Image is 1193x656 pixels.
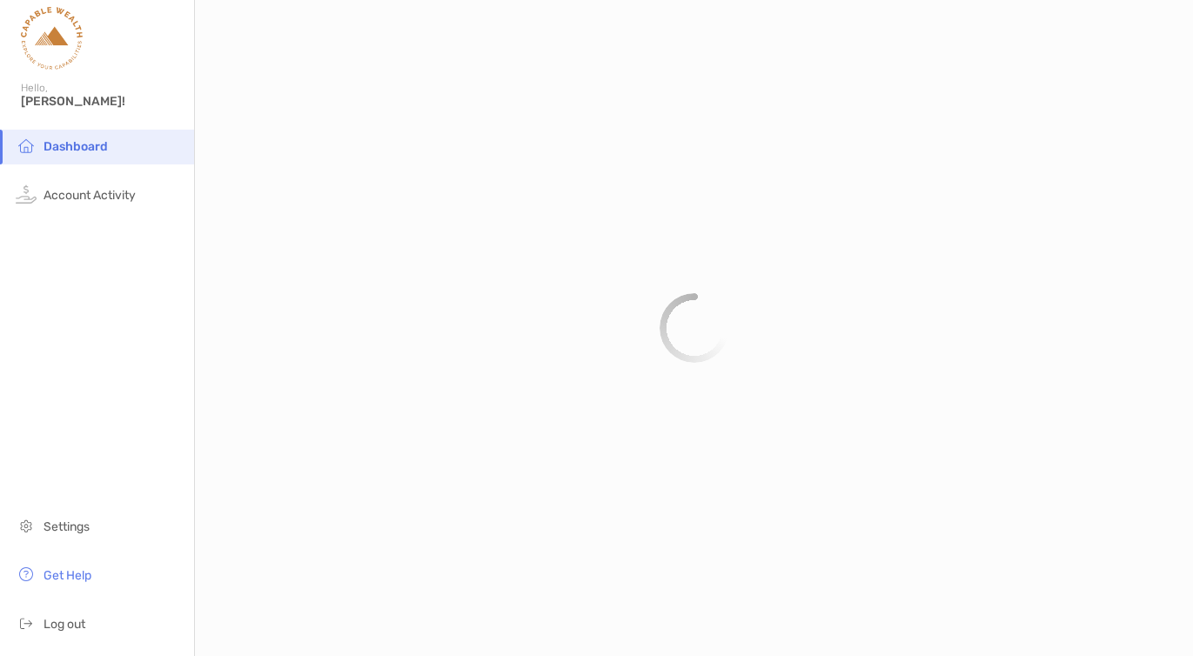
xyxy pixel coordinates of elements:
[16,515,37,536] img: settings icon
[21,7,83,70] img: Zoe Logo
[16,135,37,156] img: household icon
[16,612,37,633] img: logout icon
[44,188,136,203] span: Account Activity
[44,519,90,534] span: Settings
[16,184,37,204] img: activity icon
[21,94,184,109] span: [PERSON_NAME]!
[44,617,85,632] span: Log out
[44,568,91,583] span: Get Help
[16,564,37,585] img: get-help icon
[44,139,108,154] span: Dashboard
